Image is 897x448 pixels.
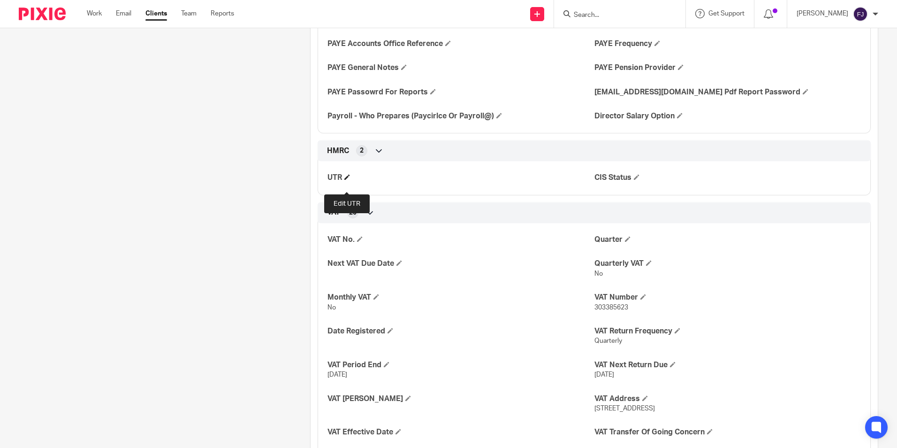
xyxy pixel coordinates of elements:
[327,208,340,217] span: VAT
[327,111,594,121] h4: Payroll - Who Prepares (Paycirlce Or Payroll@)
[594,405,655,412] span: [STREET_ADDRESS]
[853,7,868,22] img: svg%3E
[327,259,594,269] h4: Next VAT Due Date
[594,39,861,49] h4: PAYE Frequency
[594,87,861,97] h4: [EMAIL_ADDRESS][DOMAIN_NAME] Pdf Report Password
[327,39,594,49] h4: PAYE Accounts Office Reference
[87,9,102,18] a: Work
[594,427,861,437] h4: VAT Transfer Of Going Concern
[594,304,628,311] span: 303385623
[327,293,594,302] h4: Monthly VAT
[594,293,861,302] h4: VAT Number
[573,11,657,20] input: Search
[327,326,594,336] h4: Date Registered
[594,259,861,269] h4: Quarterly VAT
[327,87,594,97] h4: PAYE Passowrd For Reports
[594,235,861,245] h4: Quarter
[327,371,347,378] span: [DATE]
[327,235,594,245] h4: VAT No.
[594,394,861,404] h4: VAT Address
[708,10,745,17] span: Get Support
[327,427,594,437] h4: VAT Effective Date
[327,304,336,311] span: No
[327,173,594,183] h4: UTR
[594,63,861,73] h4: PAYE Pension Provider
[349,208,357,217] span: 20
[327,146,349,156] span: HMRC
[327,394,594,404] h4: VAT [PERSON_NAME]
[327,360,594,370] h4: VAT Period End
[116,9,131,18] a: Email
[360,146,364,155] span: 2
[594,270,603,277] span: No
[145,9,167,18] a: Clients
[19,8,66,20] img: Pixie
[594,173,861,183] h4: CIS Status
[594,338,622,344] span: Quarterly
[594,111,861,121] h4: Director Salary Option
[594,360,861,370] h4: VAT Next Return Due
[594,371,614,378] span: [DATE]
[211,9,234,18] a: Reports
[797,9,848,18] p: [PERSON_NAME]
[594,326,861,336] h4: VAT Return Frequency
[181,9,197,18] a: Team
[327,63,594,73] h4: PAYE General Notes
